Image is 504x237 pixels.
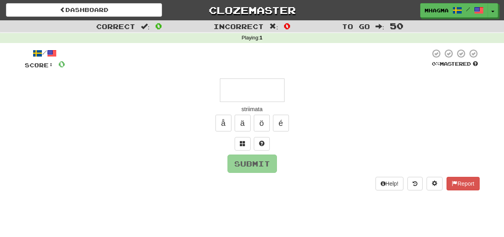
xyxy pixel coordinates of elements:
[425,7,449,14] span: mhagma
[213,22,264,30] span: Incorrect
[284,21,291,31] span: 0
[420,3,488,18] a: mhagma /
[235,115,251,131] button: ä
[227,155,277,173] button: Submit
[259,35,262,41] strong: 1
[432,61,440,67] span: 0 %
[6,3,162,17] a: Dashboard
[25,105,480,113] div: striimata
[215,115,231,131] button: å
[407,177,423,190] button: Round history (alt+y)
[155,21,162,31] span: 0
[376,177,404,190] button: Help!
[273,115,289,131] button: é
[96,22,135,30] span: Correct
[342,22,370,30] span: To go
[141,23,150,30] span: :
[447,177,479,190] button: Report
[466,6,470,12] span: /
[25,62,53,69] span: Score:
[269,23,278,30] span: :
[58,59,65,69] span: 0
[376,23,384,30] span: :
[25,49,65,59] div: /
[254,115,270,131] button: ö
[174,3,330,17] a: Clozemaster
[254,137,270,151] button: Single letter hint - you only get 1 per sentence and score half the points! alt+h
[235,137,251,151] button: Switch sentence to multiple choice alt+p
[430,61,480,68] div: Mastered
[390,21,403,31] span: 50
